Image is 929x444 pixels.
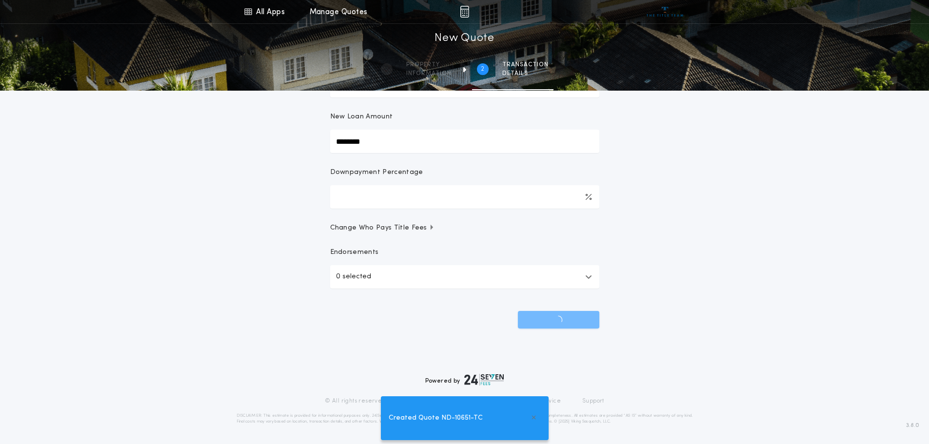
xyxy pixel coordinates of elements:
span: Property [406,61,452,69]
div: Powered by [425,374,504,386]
input: New Loan Amount [330,130,599,153]
p: New Loan Amount [330,112,393,122]
button: Change Who Pays Title Fees [330,223,599,233]
p: Downpayment Percentage [330,168,423,177]
p: 0 selected [336,271,371,283]
img: logo [464,374,504,386]
span: Change Who Pays Title Fees [330,223,435,233]
h1: New Quote [435,31,494,46]
h2: 2 [481,65,484,73]
button: 0 selected [330,265,599,289]
img: vs-icon [647,7,683,17]
p: Endorsements [330,248,599,257]
span: Created Quote ND-10651-TC [389,413,483,424]
span: information [406,70,452,77]
input: Downpayment Percentage [330,185,599,209]
img: img [460,6,469,18]
span: details [502,70,549,77]
span: Transaction [502,61,549,69]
